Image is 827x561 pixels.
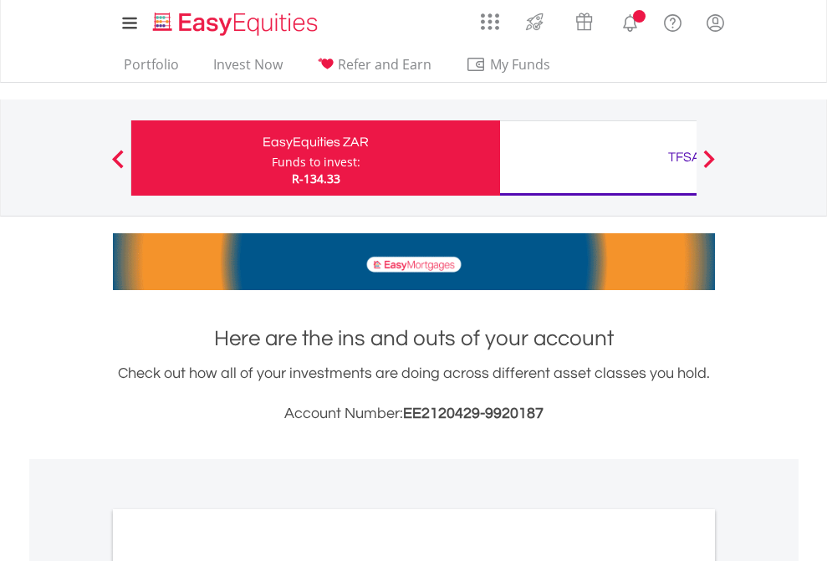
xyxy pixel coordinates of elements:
[141,130,490,154] div: EasyEquities ZAR
[481,13,499,31] img: grid-menu-icon.svg
[338,55,431,74] span: Refer and Earn
[694,4,737,41] a: My Profile
[651,4,694,38] a: FAQ's and Support
[117,56,186,82] a: Portfolio
[292,171,340,186] span: R-134.33
[113,324,715,354] h1: Here are the ins and outs of your account
[150,10,324,38] img: EasyEquities_Logo.png
[609,4,651,38] a: Notifications
[310,56,438,82] a: Refer and Earn
[692,158,726,175] button: Next
[146,4,324,38] a: Home page
[101,158,135,175] button: Previous
[570,8,598,35] img: vouchers-v2.svg
[113,233,715,290] img: EasyMortage Promotion Banner
[403,405,544,421] span: EE2120429-9920187
[521,8,549,35] img: thrive-v2.svg
[272,154,360,171] div: Funds to invest:
[559,4,609,35] a: Vouchers
[113,362,715,426] div: Check out how all of your investments are doing across different asset classes you hold.
[113,402,715,426] h3: Account Number:
[466,54,575,75] span: My Funds
[470,4,510,31] a: AppsGrid
[207,56,289,82] a: Invest Now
